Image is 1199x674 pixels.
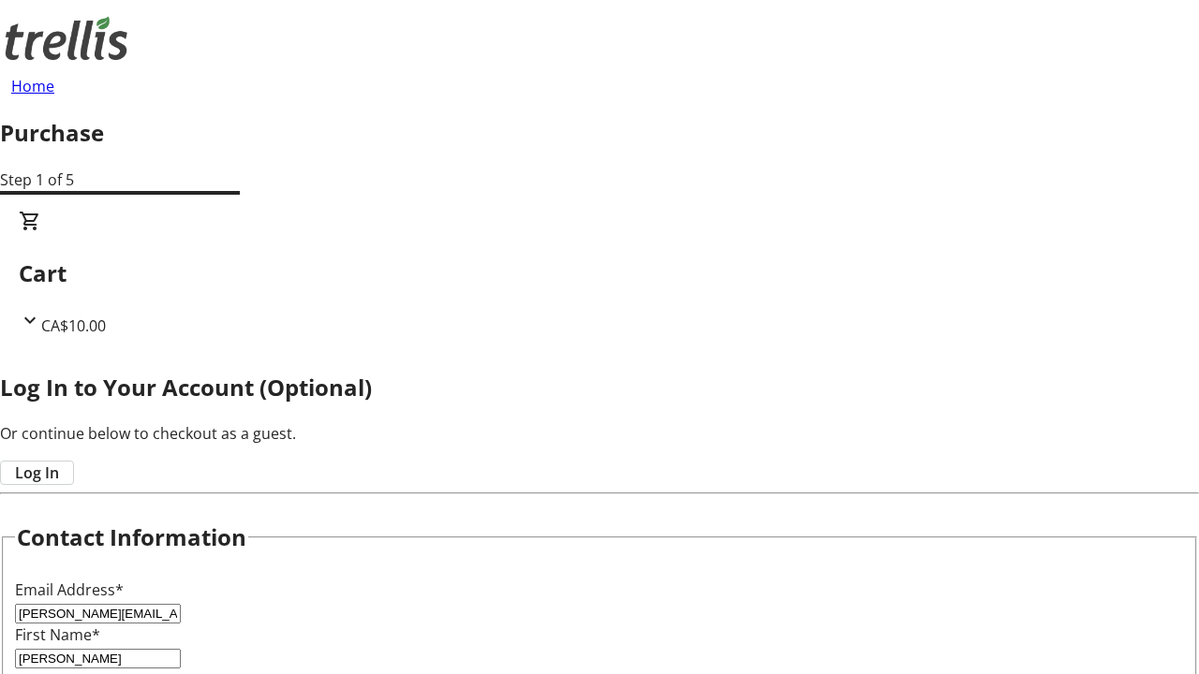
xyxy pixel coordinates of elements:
label: Email Address* [15,579,124,600]
span: Log In [15,462,59,484]
div: CartCA$10.00 [19,210,1180,337]
span: CA$10.00 [41,315,106,336]
h2: Contact Information [17,520,246,554]
h2: Cart [19,256,1180,290]
label: First Name* [15,624,100,645]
